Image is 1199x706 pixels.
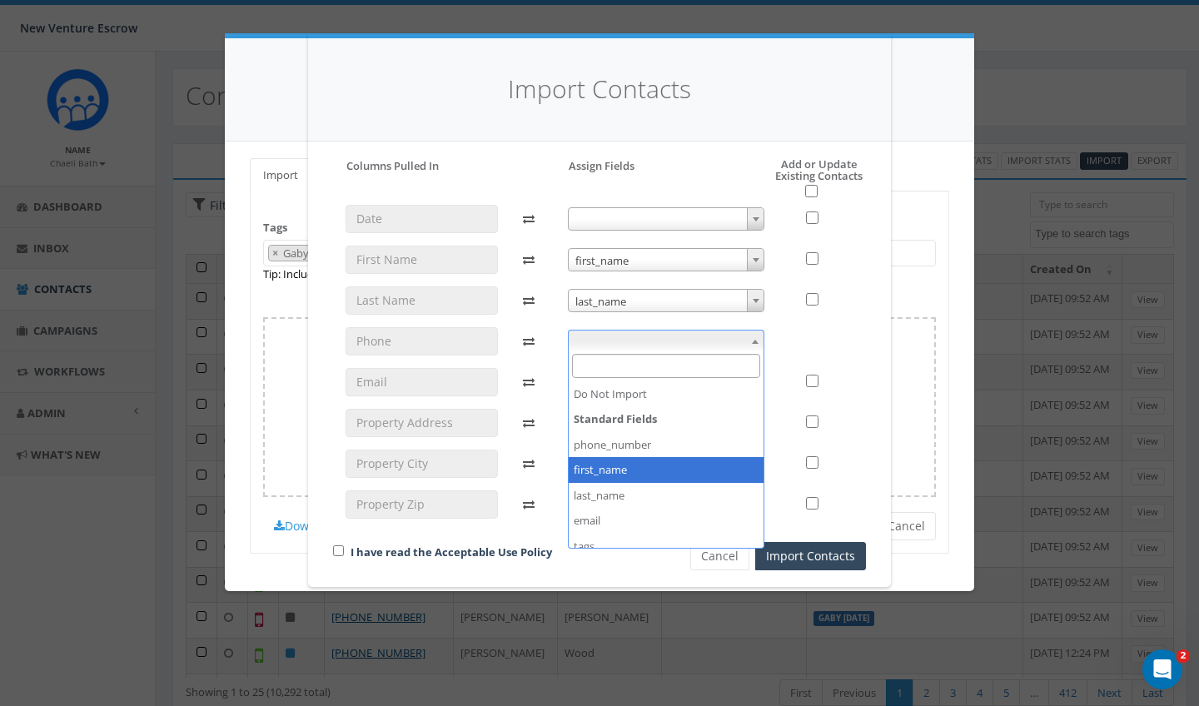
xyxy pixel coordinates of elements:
input: Property Zip [346,490,498,519]
li: Standard Fields [569,406,764,559]
input: First Name [346,246,498,274]
li: tags [569,534,764,559]
li: email [569,508,764,534]
span: first_name [569,249,764,272]
strong: Standard Fields [569,406,764,432]
input: Last Name [346,286,498,315]
iframe: Intercom live chat [1142,649,1182,689]
span: last_name [568,289,765,312]
button: Cancel [690,542,749,570]
span: first_name [568,248,765,271]
input: Select All [805,185,818,197]
h5: Add or Update Existing Contacts [738,158,866,198]
input: Property Address [346,409,498,437]
input: Date [346,205,498,233]
h5: Columns Pulled In [346,158,439,173]
button: Import Contacts [755,542,866,570]
input: Property City [346,450,498,478]
span: 2 [1177,649,1190,663]
input: Email [346,368,498,396]
h4: Import Contacts [333,72,866,107]
input: Search [572,354,761,378]
h5: Assign Fields [569,158,634,173]
a: I have read the Acceptable Use Policy [351,544,552,559]
li: last_name [569,483,764,509]
li: Do Not Import [569,381,764,407]
span: last_name [569,290,764,313]
input: Phone [346,327,498,355]
li: first_name [569,457,764,483]
li: phone_number [569,432,764,458]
